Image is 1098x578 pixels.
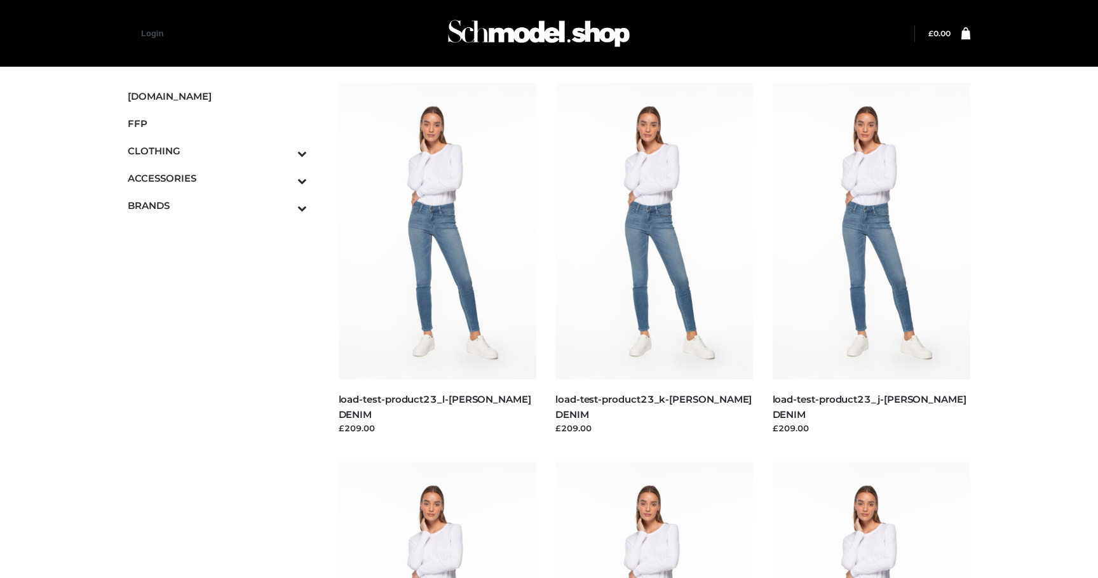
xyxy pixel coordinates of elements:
button: Toggle Submenu [262,165,307,192]
a: ACCESSORIESToggle Submenu [128,165,307,192]
span: [DOMAIN_NAME] [128,89,307,104]
bdi: 0.00 [928,29,951,38]
div: £209.00 [773,422,971,434]
span: £ [928,29,933,38]
span: ACCESSORIES [128,171,307,185]
button: Toggle Submenu [262,137,307,165]
a: Login [141,29,163,38]
a: CLOTHINGToggle Submenu [128,137,307,165]
img: Schmodel Admin 964 [444,8,634,58]
span: CLOTHING [128,144,307,158]
a: BRANDSToggle Submenu [128,192,307,219]
a: load-test-product23_l-[PERSON_NAME] DENIM [339,393,531,420]
button: Toggle Submenu [262,192,307,219]
a: FFP [128,110,307,137]
a: £0.00 [928,29,951,38]
div: £209.00 [555,422,754,434]
a: [DOMAIN_NAME] [128,83,307,110]
span: FFP [128,116,307,131]
span: BRANDS [128,198,307,213]
a: load-test-product23_j-[PERSON_NAME] DENIM [773,393,966,420]
div: £209.00 [339,422,537,434]
a: load-test-product23_k-[PERSON_NAME] DENIM [555,393,752,420]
